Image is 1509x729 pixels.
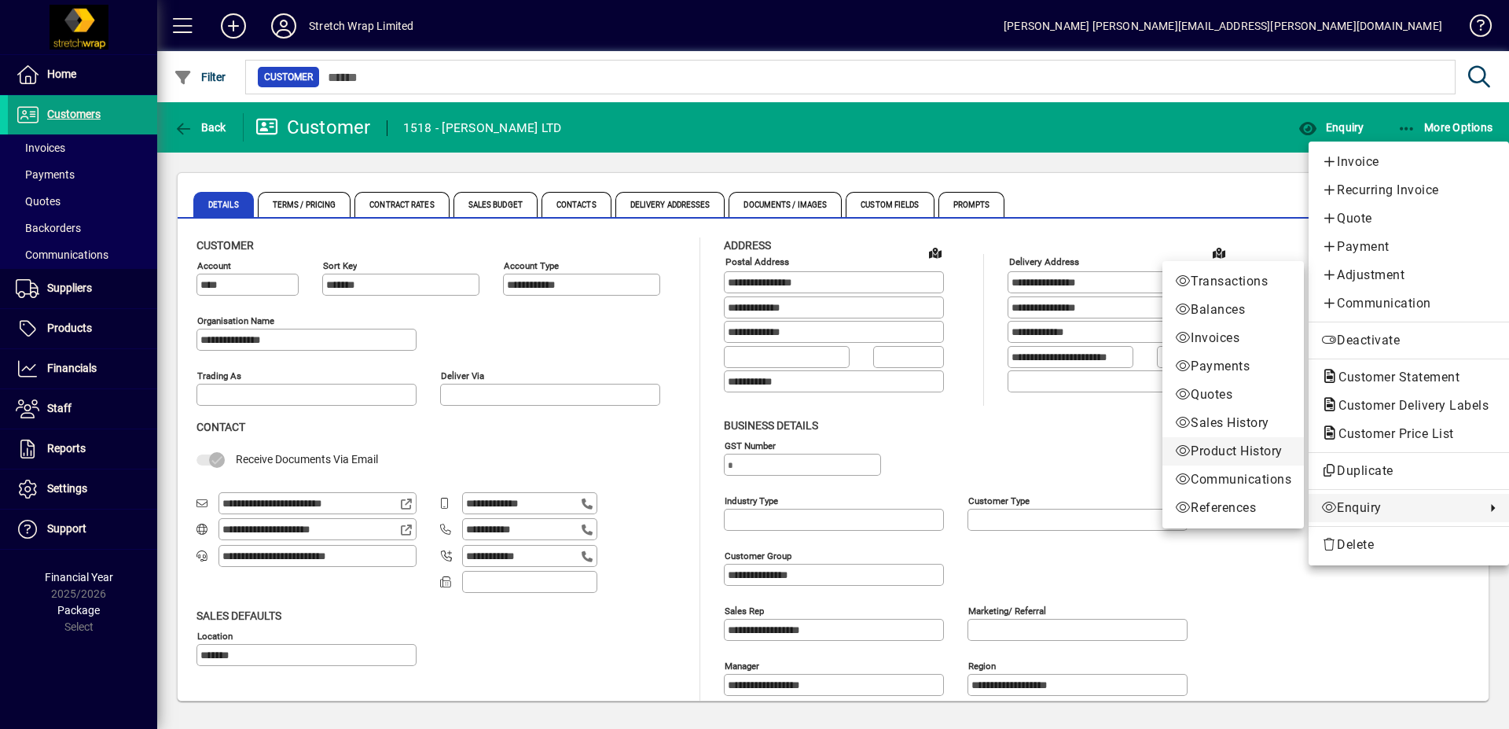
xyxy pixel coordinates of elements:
span: Product History [1175,442,1291,461]
span: Customer Statement [1321,370,1467,385]
span: Enquiry [1321,499,1478,517]
span: Quote [1321,209,1496,228]
span: Balances [1175,300,1291,319]
span: Invoices [1175,329,1291,348]
span: Delete [1321,536,1496,554]
span: Quotes [1175,385,1291,404]
span: Payments [1175,357,1291,376]
span: Invoice [1321,153,1496,171]
span: Customer Delivery Labels [1321,398,1496,413]
span: Transactions [1175,272,1291,291]
span: Deactivate [1321,331,1496,350]
span: Payment [1321,237,1496,256]
span: Sales History [1175,414,1291,433]
button: Deactivate customer [1309,326,1509,355]
span: Communications [1175,470,1291,489]
span: References [1175,499,1291,517]
span: Recurring Invoice [1321,181,1496,200]
span: Duplicate [1321,462,1496,480]
span: Communication [1321,294,1496,313]
span: Customer Price List [1321,426,1462,441]
span: Adjustment [1321,266,1496,285]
